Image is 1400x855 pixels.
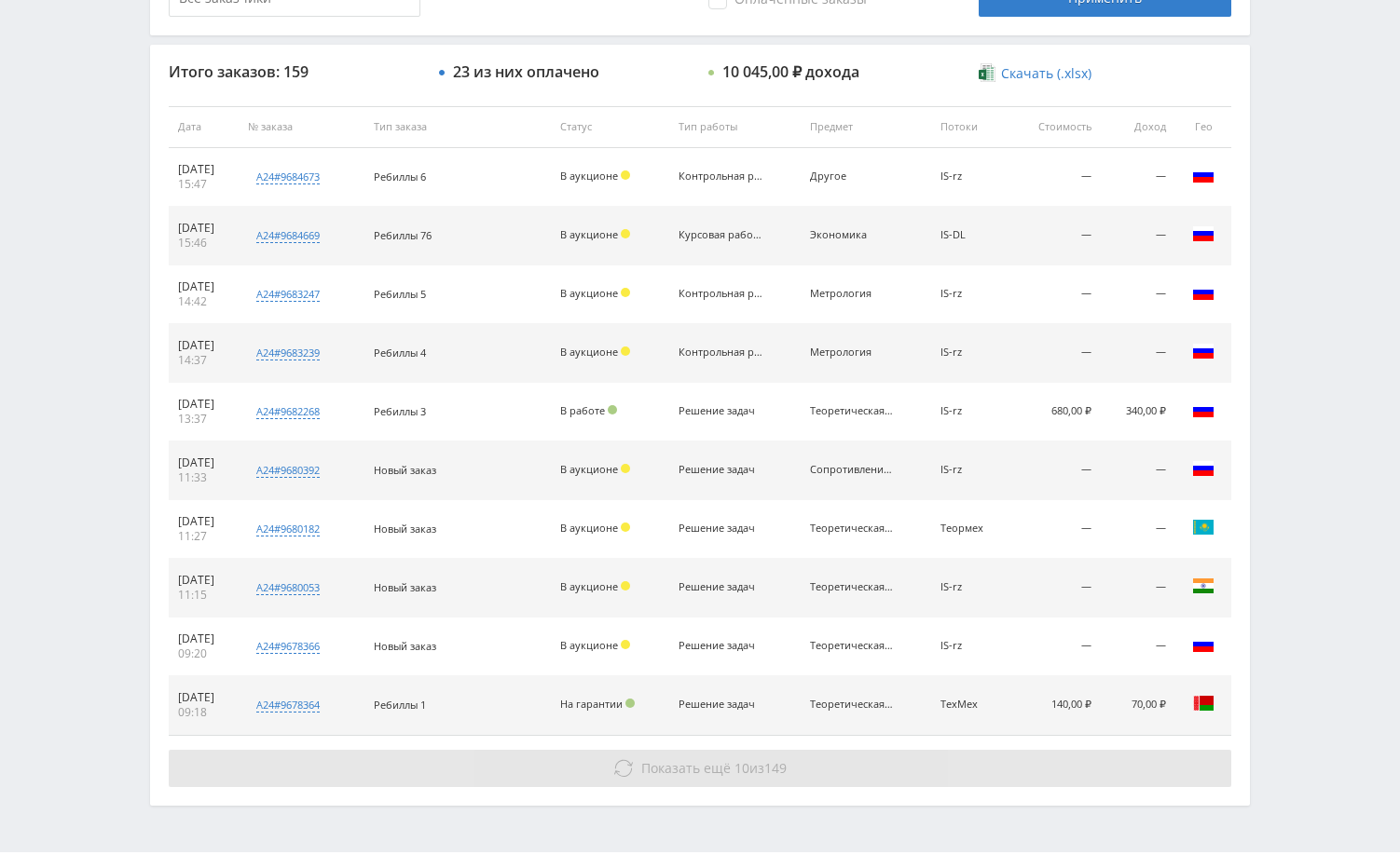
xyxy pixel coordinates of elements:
[1009,676,1101,735] td: 140,00 ₽
[1101,617,1175,676] td: —
[560,579,618,593] span: В аукционе
[560,169,618,183] span: В аукционе
[1192,223,1215,245] img: rus.png
[979,63,995,82] img: xlsx
[178,529,229,544] div: 11:27
[679,699,762,711] div: Решение задач
[560,697,623,711] span: На гарантии
[1192,399,1215,421] img: rus.png
[1009,441,1101,500] td: —
[810,288,894,300] div: Метрология
[679,229,762,241] div: Курсовая работа
[1001,66,1091,81] span: Скачать (.xlsx)
[810,522,894,535] div: Теоретическая механика
[1192,340,1215,362] img: rus.png
[256,346,320,360] div: a24#9683239
[256,639,320,654] div: a24#9678366
[1192,516,1215,538] img: kaz.png
[178,690,229,705] div: [DATE]
[1101,148,1175,207] td: —
[178,279,229,294] div: [DATE]
[679,581,762,593] div: Решение задач
[1009,383,1101,441] td: 680,00 ₽
[621,581,630,590] span: Холд
[1192,457,1215,480] img: rus.png
[810,464,894,476] div: Сопротивление материалов
[256,522,320,536] div: a24#9680182
[178,631,229,646] div: [DATE]
[1192,164,1215,186] img: rus.png
[940,288,1000,300] div: IS-rz
[1009,559,1101,617] td: —
[801,106,931,148] th: Предмет
[1101,106,1175,148] th: Доход
[810,170,894,183] div: Другое
[374,580,436,594] span: Новый заказ
[679,405,762,417] div: Решение задач
[621,288,630,297] span: Холд
[256,404,320,419] div: a24#9682268
[810,229,894,241] div: Экономика
[940,522,1000,535] div: Теормех
[374,522,436,536] span: Новый заказ
[1101,441,1175,500] td: —
[178,470,229,485] div: 11:33
[1192,692,1215,714] img: blr.png
[374,463,436,477] span: Новый заказ
[178,412,229,427] div: 13:37
[560,638,618,652] span: В аукционе
[560,286,618,300] span: В аукционе
[1009,265,1101,324] td: —
[621,346,630,356] span: Холд
[810,581,894,593] div: Теоретическая механика
[560,227,618,241] span: В аукционе
[1192,281,1215,304] img: rus.png
[178,162,229,177] div: [DATE]
[931,106,1009,148] th: Потоки
[178,705,229,720] div: 09:18
[169,63,420,80] div: Итого заказов: 159
[178,177,229,192] div: 15:47
[679,346,762,359] div: Контрольная работа
[722,63,859,80] div: 10 045,00 ₽ дохода
[560,462,618,476] span: В аукционе
[374,639,436,653] span: Новый заказ
[178,573,229,588] div: [DATE]
[178,353,229,368] div: 14:37
[374,698,426,712] span: Ребиллы 1
[256,463,320,478] div: a24#9680392
[364,106,551,148] th: Тип заказа
[621,170,630,180] span: Холд
[178,221,229,236] div: [DATE]
[178,397,229,412] div: [DATE]
[1192,633,1215,656] img: rus.png
[1009,324,1101,383] td: —
[178,294,229,309] div: 14:42
[374,228,432,242] span: Ребиллы 76
[169,750,1231,787] button: Показать ещё 10из149
[178,514,229,529] div: [DATE]
[560,345,618,359] span: В аукционе
[256,170,320,184] div: a24#9684673
[940,699,1000,711] div: ТехМех
[641,759,731,777] span: Показать ещё
[810,699,894,711] div: Теоретическая механика
[1009,500,1101,559] td: —
[1101,265,1175,324] td: —
[1009,207,1101,265] td: —
[178,646,229,661] div: 09:20
[979,64,1091,83] a: Скачать (.xlsx)
[1101,676,1175,735] td: 70,00 ₽
[256,698,320,712] div: a24#9678364
[940,640,1000,652] div: IS-rz
[669,106,800,148] th: Тип работы
[1009,617,1101,676] td: —
[374,404,426,418] span: Ребиллы 3
[1101,559,1175,617] td: —
[621,229,630,238] span: Холд
[1192,575,1215,597] img: ind.png
[679,464,762,476] div: Решение задач
[560,521,618,535] span: В аукционе
[734,759,749,777] span: 10
[679,288,762,300] div: Контрольная работа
